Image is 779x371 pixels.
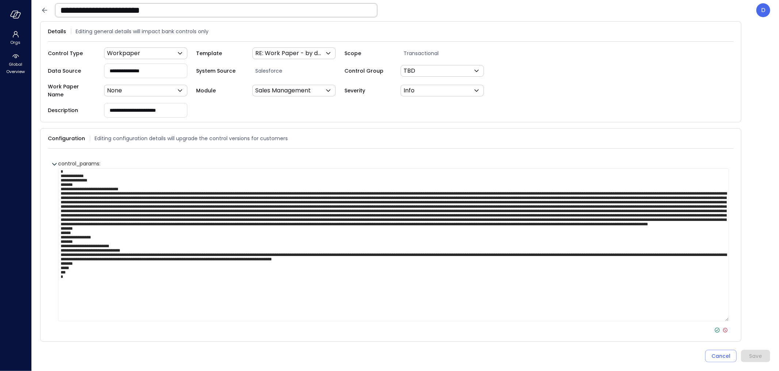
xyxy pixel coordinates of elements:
p: D [761,6,765,15]
span: Transactional [401,49,493,57]
span: : [99,160,100,167]
div: Global Overview [1,51,30,76]
span: Editing general details will impact bank controls only [76,27,209,35]
span: Description [48,106,95,114]
p: Info [404,86,415,95]
p: Sales Management [255,86,311,95]
span: Global Overview [4,61,27,75]
span: Details [48,27,66,35]
span: Work Paper Name [48,83,95,99]
span: Configuration [48,134,85,142]
span: Data Source [48,67,95,75]
span: Orgs [11,39,21,46]
span: System Source [196,67,244,75]
span: Salesforce [252,67,344,75]
button: Cancel [705,350,737,362]
p: TBD [404,66,415,75]
span: Editing configuration details will upgrade the control versions for customers [95,134,288,142]
span: Template [196,49,244,57]
p: None [107,86,122,95]
p: RE: Work Paper - by days [255,49,324,58]
span: Severity [344,87,392,95]
div: Orgs [1,29,30,47]
p: Workpaper [107,49,140,58]
span: control_params [58,160,100,167]
div: Dudu [756,3,770,17]
span: Module [196,87,244,95]
span: Scope [344,49,392,57]
span: Control Group [344,67,392,75]
span: Control Type [48,49,95,57]
div: Cancel [711,352,730,361]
